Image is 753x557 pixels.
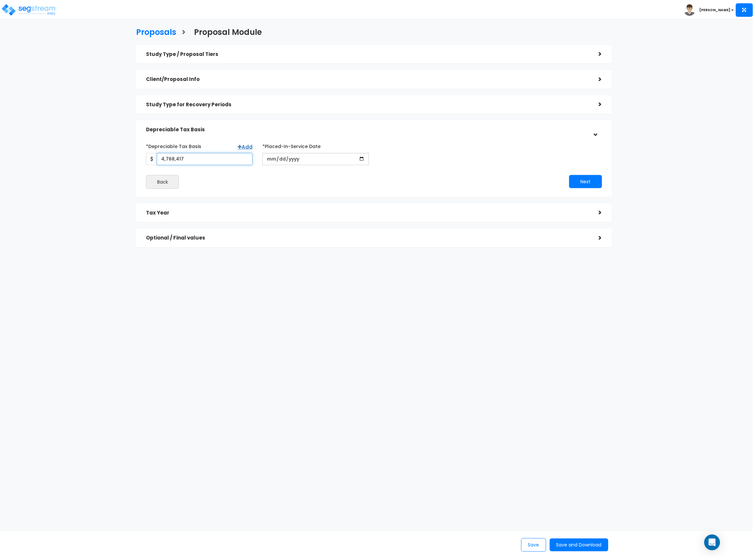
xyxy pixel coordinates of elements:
h5: Optional / Final values [146,235,589,241]
h3: > [181,28,186,38]
h5: Study Type / Proposal Tiers [146,52,589,57]
h5: Depreciable Tax Basis [146,127,589,133]
a: Proposal Module [189,21,262,41]
h3: Proposal Module [194,28,262,38]
a: Add [238,143,253,150]
div: > [589,99,602,110]
h5: Client/Proposal Info [146,77,589,82]
img: avatar.png [684,4,695,16]
div: > [589,74,602,85]
button: Save [521,538,546,552]
div: Open Intercom Messenger [704,535,720,550]
div: > [590,123,600,137]
h5: Study Type for Recovery Periods [146,102,589,108]
button: Back [146,175,179,189]
img: logo_pro_r.png [1,3,57,16]
h5: Tax Year [146,210,589,216]
button: Next [569,175,602,188]
label: *Placed-In-Service Date [262,141,321,150]
div: > [589,49,602,59]
div: > [589,233,602,243]
label: *Depreciable Tax Basis [146,141,201,150]
div: > [589,208,602,218]
b: [PERSON_NAME] [700,8,731,13]
button: Save and Download [550,539,608,551]
a: Proposals [131,21,176,41]
h3: Proposals [136,28,176,38]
